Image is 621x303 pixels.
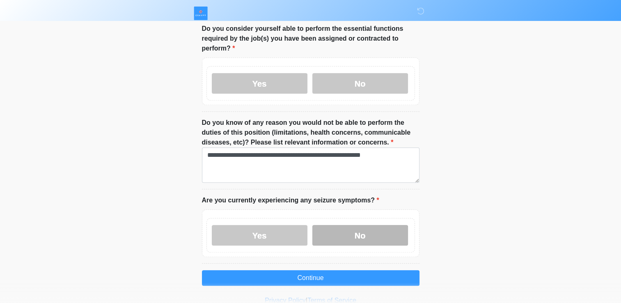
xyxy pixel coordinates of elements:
img: ESHYFT Logo [194,6,208,20]
label: Do you know of any reason you would not be able to perform the duties of this position (limitatio... [202,118,419,147]
label: Are you currently experiencing any seizure symptoms? [202,195,379,205]
label: Yes [212,225,307,246]
label: No [312,73,408,94]
label: Do you consider yourself able to perform the essential functions required by the job(s) you have ... [202,24,419,53]
button: Continue [202,270,419,286]
label: No [312,225,408,246]
label: Yes [212,73,307,94]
